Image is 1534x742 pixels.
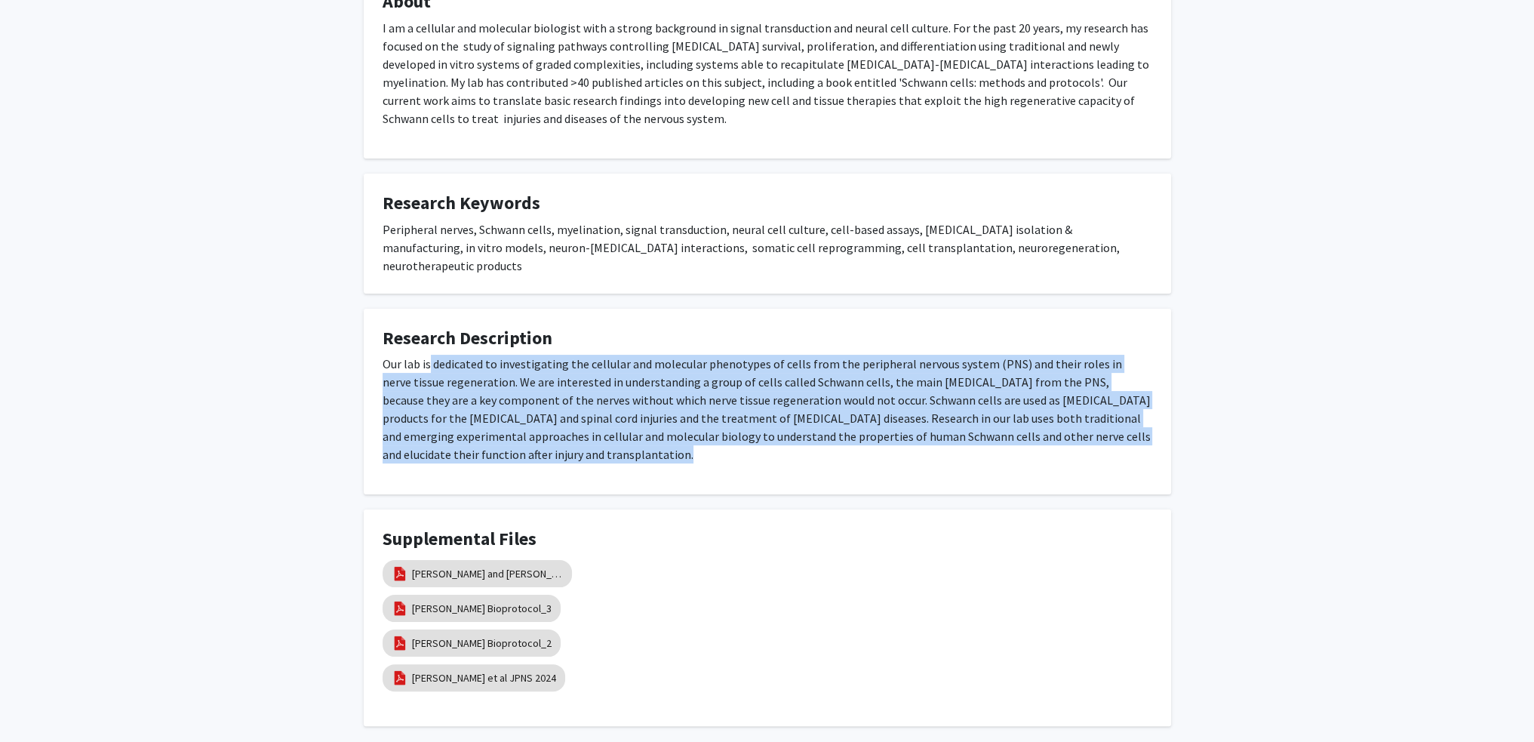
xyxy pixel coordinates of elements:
[412,566,563,582] a: [PERSON_NAME] and [PERSON_NAME] Bioprotocol_1
[383,192,1152,214] h4: Research Keywords
[383,220,1152,275] div: Peripheral nerves, Schwann cells, myelination, signal transduction, neural cell culture, cell-bas...
[383,528,1152,550] h4: Supplemental Files
[392,600,408,617] img: pdf_icon.png
[383,19,1152,128] p: I am a cellular and molecular biologist with a strong background in signal transduction and neura...
[383,355,1152,463] p: Our lab is dedicated to investigating the cellular and molecular phenotypes of cells from the per...
[11,674,64,731] iframe: Chat
[412,601,552,617] a: [PERSON_NAME] Bioprotocol_3
[392,670,408,686] img: pdf_icon.png
[392,635,408,651] img: pdf_icon.png
[412,636,552,651] a: [PERSON_NAME] Bioprotocol_2
[412,670,556,686] a: [PERSON_NAME] et al JPNS 2024
[392,565,408,582] img: pdf_icon.png
[383,328,1152,349] h4: Research Description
